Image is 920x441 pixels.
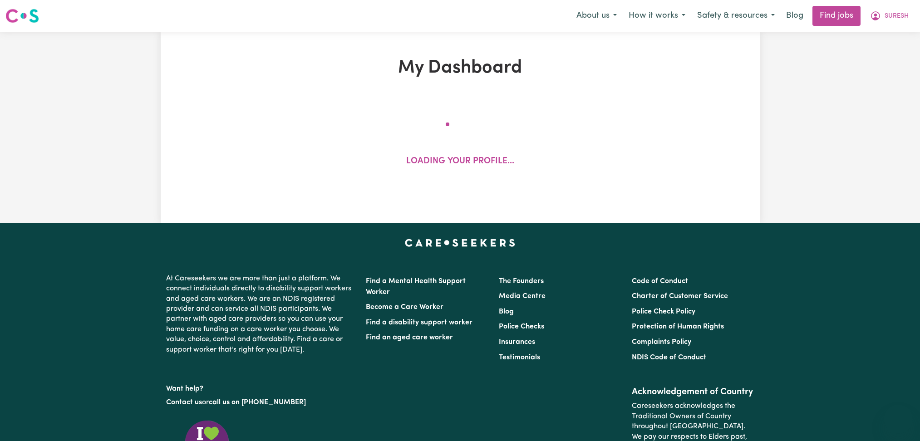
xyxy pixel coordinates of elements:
a: Media Centre [499,293,546,300]
button: How it works [623,6,691,25]
button: My Account [864,6,915,25]
a: Become a Care Worker [366,304,443,311]
h1: My Dashboard [266,57,654,79]
span: SURESH [885,11,909,21]
a: Find a Mental Health Support Worker [366,278,466,296]
a: Blog [499,308,514,315]
iframe: Button to launch messaging window [884,405,913,434]
img: Careseekers logo [5,8,39,24]
a: Find an aged care worker [366,334,453,341]
a: Careseekers logo [5,5,39,26]
a: call us on [PHONE_NUMBER] [209,399,306,406]
button: Safety & resources [691,6,781,25]
p: Want help? [166,380,355,394]
a: Contact us [166,399,202,406]
p: or [166,394,355,411]
a: Protection of Human Rights [632,323,724,330]
a: The Founders [499,278,544,285]
a: Complaints Policy [632,338,691,346]
p: Loading your profile... [406,155,514,168]
a: Testimonials [499,354,540,361]
button: About us [571,6,623,25]
a: Police Checks [499,323,544,330]
a: Find jobs [812,6,861,26]
p: At Careseekers we are more than just a platform. We connect individuals directly to disability su... [166,270,355,358]
a: Police Check Policy [632,308,695,315]
a: Code of Conduct [632,278,688,285]
a: Find a disability support worker [366,319,472,326]
a: Insurances [499,338,535,346]
a: NDIS Code of Conduct [632,354,706,361]
a: Charter of Customer Service [632,293,728,300]
a: Careseekers home page [405,239,515,246]
a: Blog [781,6,809,26]
h2: Acknowledgement of Country [632,387,754,397]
